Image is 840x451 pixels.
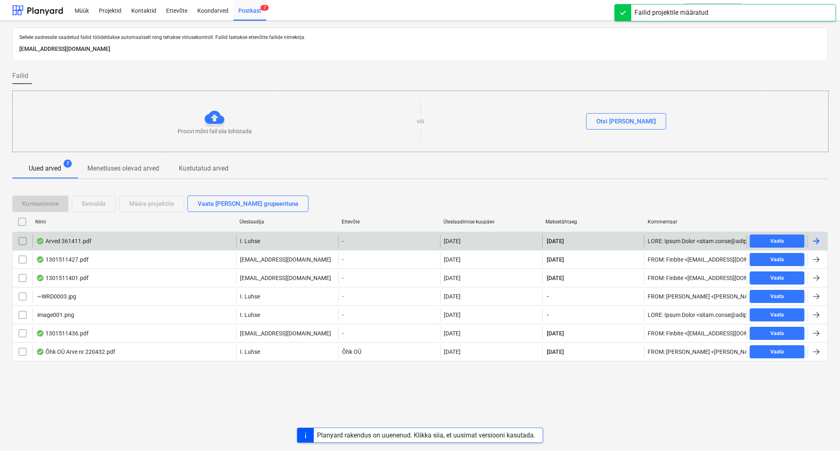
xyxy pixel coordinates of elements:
[546,329,565,337] span: [DATE]
[36,348,115,355] div: Õhk OÜ Arve nr 220432.pdf
[444,238,461,244] div: [DATE]
[444,293,461,300] div: [DATE]
[444,275,461,281] div: [DATE]
[240,237,260,245] p: I. Luhse
[546,255,565,264] span: [DATE]
[36,256,44,263] div: Andmed failist loetud
[546,292,550,301] span: -
[36,275,89,281] div: 1301511401.pdf
[178,127,252,135] p: Proovi mõni fail siia lohistada
[317,431,535,439] div: Planyard rakendus on uuenenud. Klikka siia, et uusimat versiooni kasutada.
[546,274,565,282] span: [DATE]
[770,329,784,338] div: Vaata
[36,238,44,244] div: Andmed failist loetud
[750,345,804,358] button: Vaata
[36,312,74,318] div: image001.png
[546,311,550,319] span: -
[770,292,784,301] div: Vaata
[770,347,784,357] div: Vaata
[179,164,228,173] p: Kustutatud arved
[750,235,804,248] button: Vaata
[750,290,804,303] button: Vaata
[338,235,441,248] div: -
[770,310,784,320] div: Vaata
[750,308,804,321] button: Vaata
[338,253,441,266] div: -
[750,327,804,340] button: Vaata
[36,330,89,337] div: 1301511436.pdf
[12,71,28,81] span: Failid
[586,113,666,130] button: Otsi [PERSON_NAME]
[546,219,641,225] div: Maksetähtaeg
[750,271,804,285] button: Vaata
[444,256,461,263] div: [DATE]
[36,330,44,337] div: Andmed failist loetud
[36,275,44,281] div: Andmed failist loetud
[29,164,61,173] p: Uued arved
[36,238,91,244] div: Arved 361411.pdf
[799,412,840,451] div: Vestlusvidin
[635,8,708,18] div: Failid projektile määratud
[444,330,461,337] div: [DATE]
[770,273,784,283] div: Vaata
[240,255,331,264] p: [EMAIL_ADDRESS][DOMAIN_NAME]
[443,219,539,225] div: Üleslaadimise kuupäev
[198,198,298,209] div: Vaata [PERSON_NAME] grupeerituna
[770,255,784,264] div: Vaata
[546,237,565,245] span: [DATE]
[19,44,821,54] p: [EMAIL_ADDRESS][DOMAIN_NAME]
[648,219,743,225] div: Kommentaar
[240,311,260,319] p: I. Luhse
[64,159,72,168] span: 7
[444,348,461,355] div: [DATE]
[240,292,260,301] p: I. Luhse
[799,412,840,451] iframe: Chat Widget
[12,91,829,152] div: Proovi mõni fail siia lohistadavõiOtsi [PERSON_NAME]
[338,271,441,285] div: -
[87,164,159,173] p: Menetluses olevad arved
[338,290,441,303] div: -
[36,293,76,300] div: ~WRD0003.jpg
[187,196,308,212] button: Vaata [PERSON_NAME] grupeerituna
[546,348,565,356] span: [DATE]
[342,219,437,225] div: Ettevõte
[338,345,441,358] div: Õhk OÜ
[240,348,260,356] p: I. Luhse
[260,5,269,11] span: 7
[240,274,331,282] p: [EMAIL_ADDRESS][DOMAIN_NAME]
[417,117,425,125] p: või
[36,256,89,263] div: 1301511427.pdf
[338,308,441,321] div: -
[750,253,804,266] button: Vaata
[35,219,233,225] div: Nimi
[770,237,784,246] div: Vaata
[19,34,821,41] p: Sellele aadressile saadetud failid töödeldakse automaatselt ning tehakse viirusekontroll. Failid ...
[596,116,656,127] div: Otsi [PERSON_NAME]
[338,327,441,340] div: -
[240,329,331,337] p: [EMAIL_ADDRESS][DOMAIN_NAME]
[444,312,461,318] div: [DATE]
[240,219,335,225] div: Üleslaadija
[36,348,44,355] div: Andmed failist loetud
